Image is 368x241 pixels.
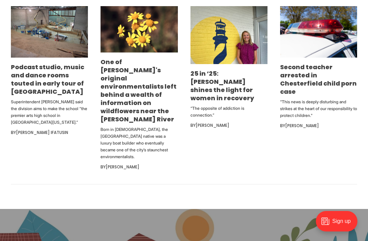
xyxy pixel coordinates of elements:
[280,99,357,119] p: "This news is deeply disturbing and strikes at the heart of our responsibility to protect children."
[11,129,88,137] div: By
[280,122,357,130] div: By
[16,130,68,135] a: [PERSON_NAME] Ifatusin
[11,6,88,58] img: Podcast studio, music and dance rooms touted in early tour of new Richmond high school
[196,122,229,128] a: [PERSON_NAME]
[190,69,254,102] a: 25 in ’25: [PERSON_NAME] shines the light for women in recovery
[190,121,267,130] div: By
[11,99,88,126] p: Superintendent [PERSON_NAME] said the division aims to make the school “the premier arts high sch...
[280,63,357,96] a: Second teacher arrested in Chesterfield child porn case
[190,6,267,64] img: 25 in ’25: Emily DuBose shines the light for women in recovery
[106,164,139,170] a: [PERSON_NAME]
[11,63,84,96] a: Podcast studio, music and dance rooms touted in early tour of [GEOGRAPHIC_DATA]
[280,6,357,58] img: Second teacher arrested in Chesterfield child porn case
[101,163,178,171] div: By
[101,58,177,123] a: One of [PERSON_NAME]'s original environmentalists left behind a wealth of information on wildflow...
[310,208,368,241] iframe: portal-trigger
[101,6,178,52] img: One of Richmond's original environmentalists left behind a wealth of information on wildflowers n...
[285,123,319,129] a: [PERSON_NAME]
[101,126,178,160] p: Born in [DEMOGRAPHIC_DATA], the [GEOGRAPHIC_DATA] native was a luxury boat builder who eventually...
[190,105,267,119] p: “The opposite of addiction is connection.”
